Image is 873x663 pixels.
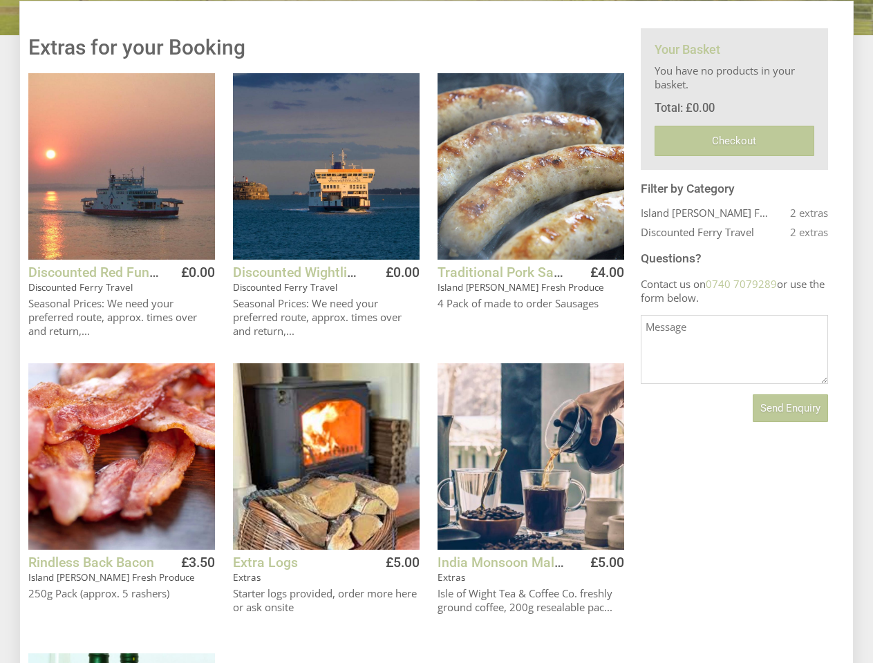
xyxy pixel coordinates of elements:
[233,555,298,570] a: Extra Logs
[28,73,215,260] img: Discounted Red Funnel Ferry Travel
[641,182,828,195] h3: Filter by Category
[655,102,814,115] h4: Total: £0.00
[386,265,420,280] h4: £0.00
[706,277,777,291] a: 0740 7079289
[772,225,828,239] p: 2 extras
[438,265,597,280] a: Traditional Pork Sausages
[28,586,215,633] p: 250g Pack (approx. 5 rashers)
[28,281,133,294] a: Discounted Ferry Travel
[233,73,420,260] img: Discounted Wightlink Ferry Travel
[181,555,215,570] h4: £3.50
[233,296,420,343] p: Seasonal Prices: We need your preferred route, approx. times over and return,...
[772,206,828,220] p: 2 extras
[233,363,420,550] img: Extra Logs
[386,555,420,570] h4: £5.00
[28,35,245,59] a: Extras for your Booking
[28,265,243,280] a: Discounted Red Funnel Ferry Travel
[438,281,604,294] a: Island [PERSON_NAME] Fresh Produce
[28,363,215,550] img: Rindless Back Bacon
[181,265,215,280] h4: £0.00
[233,265,437,280] a: Discounted Wightlink Ferry Travel
[438,363,624,550] img: India Monsoon Malabar 200g
[233,586,420,633] p: Starter logs provided, order more here or ask onsite
[641,225,772,239] a: Discounted Ferry Travel
[233,281,337,294] a: Discounted Ferry Travel
[28,555,154,570] a: Rindless Back Bacon
[655,42,720,57] a: Your Basket
[438,571,465,584] a: Extras
[438,296,624,343] p: 4 Pack of made to order Sausages
[590,555,624,570] h4: £5.00
[641,206,772,220] a: Island [PERSON_NAME] Fresh Produce
[641,277,828,305] p: Contact us on or use the form below.
[28,571,195,584] a: Island [PERSON_NAME] Fresh Produce
[233,571,261,584] a: Extras
[28,296,215,343] p: Seasonal Prices: We need your preferred route, approx. times over and return,...
[760,402,820,414] span: Send Enquiry
[655,126,814,156] a: Checkout
[438,555,616,570] a: India Monsoon Malabar 200g
[641,251,828,265] h3: Questions?
[438,73,624,260] img: Traditional Pork Sausages
[438,586,624,633] p: Isle of Wight Tea & Coffee Co. freshly ground coffee, 200g resealable pac...
[655,64,814,91] p: You have no products in your basket.
[753,394,828,422] button: Send Enquiry
[590,265,624,280] h4: £4.00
